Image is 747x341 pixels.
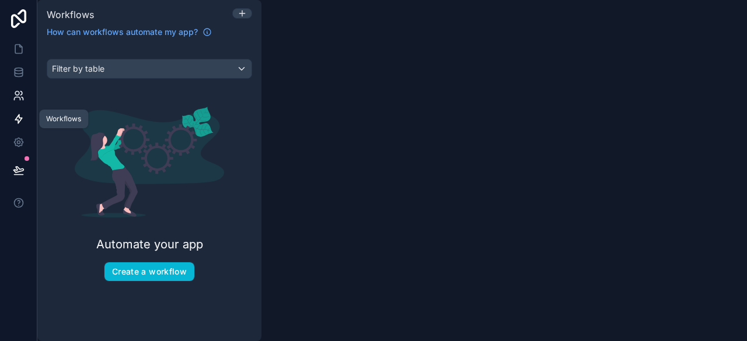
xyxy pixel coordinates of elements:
img: Automate your app [75,107,224,217]
span: Filter by table [52,64,104,73]
div: Workflows [46,114,81,124]
button: Create a workflow [104,262,194,281]
span: Workflows [47,9,94,20]
a: How can workflows automate my app? [42,26,217,38]
button: Filter by table [47,59,252,79]
div: scrollable content [37,45,261,341]
span: How can workflows automate my app? [47,26,198,38]
button: Create a workflow [104,262,195,282]
h2: Automate your app [96,236,203,252]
